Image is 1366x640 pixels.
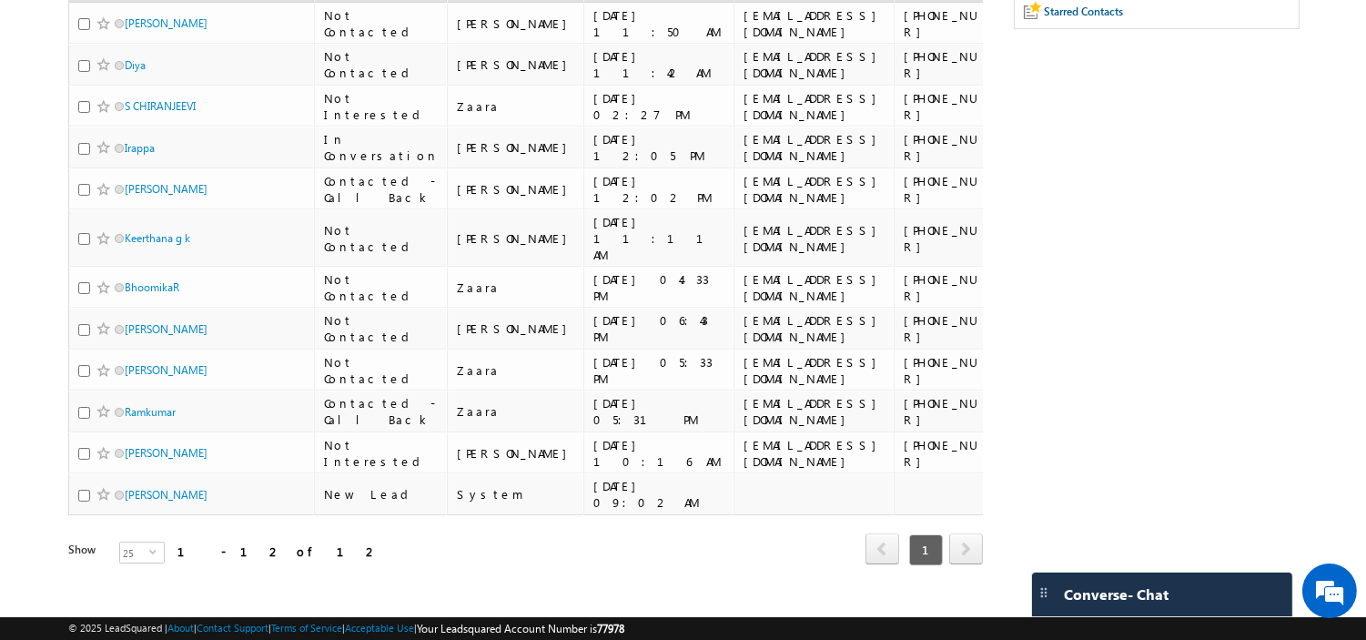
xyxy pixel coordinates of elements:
[904,173,1022,206] div: [PHONE_NUMBER]
[324,90,439,123] div: Not Interested
[744,271,885,304] div: [EMAIL_ADDRESS][DOMAIN_NAME]
[1037,585,1051,600] img: carter-drag
[324,312,439,345] div: Not Contacted
[324,222,439,255] div: Not Contacted
[744,7,885,40] div: [EMAIL_ADDRESS][DOMAIN_NAME]
[904,312,1022,345] div: [PHONE_NUMBER]
[744,222,885,255] div: [EMAIL_ADDRESS][DOMAIN_NAME]
[744,437,885,470] div: [EMAIL_ADDRESS][DOMAIN_NAME]
[457,230,576,247] div: [PERSON_NAME]
[744,173,885,206] div: [EMAIL_ADDRESS][DOMAIN_NAME]
[125,58,146,72] a: Diya
[457,403,576,420] div: Zaara
[744,354,885,387] div: [EMAIL_ADDRESS][DOMAIN_NAME]
[167,622,194,634] a: About
[271,622,342,634] a: Terms of Service
[904,131,1022,164] div: [PHONE_NUMBER]
[149,547,164,555] span: select
[324,131,439,164] div: In Conversation
[125,363,207,377] a: [PERSON_NAME]
[68,620,624,637] span: © 2025 LeadSquared | | | | |
[593,131,725,164] div: [DATE] 12:05 PM
[744,90,885,123] div: [EMAIL_ADDRESS][DOMAIN_NAME]
[597,622,624,635] span: 77978
[904,7,1022,40] div: [PHONE_NUMBER]
[593,90,725,123] div: [DATE] 02:27 PM
[125,16,207,30] a: [PERSON_NAME]
[593,7,725,40] div: [DATE] 11:50 AM
[457,279,576,296] div: Zaara
[417,622,624,635] span: Your Leadsquared Account Number is
[865,533,899,564] span: prev
[177,541,379,562] div: 1 - 12 of 12
[248,502,330,526] em: Start Chat
[593,173,725,206] div: [DATE] 12:02 PM
[744,48,885,81] div: [EMAIL_ADDRESS][DOMAIN_NAME]
[324,395,439,428] div: Contacted - Call Back
[125,231,190,245] a: Keerthana g k
[324,486,439,503] div: New Lead
[68,542,105,558] div: Show
[904,90,1022,123] div: [PHONE_NUMBER]
[324,7,439,40] div: Not Contacted
[865,535,899,564] a: prev
[904,354,1022,387] div: [PHONE_NUMBER]
[31,96,76,119] img: d_60004797649_company_0_60004797649
[457,15,576,32] div: [PERSON_NAME]
[125,280,179,294] a: BhoomikaR
[457,362,576,379] div: Zaara
[744,131,885,164] div: [EMAIL_ADDRESS][DOMAIN_NAME]
[457,445,576,462] div: [PERSON_NAME]
[24,168,332,486] textarea: Type your message and hit 'Enter'
[457,181,576,198] div: [PERSON_NAME]
[298,9,342,53] div: Minimize live chat window
[120,543,149,563] span: 25
[345,622,414,634] a: Acceptable Use
[1044,5,1123,18] span: Starred Contacts
[125,446,207,460] a: [PERSON_NAME]
[125,182,207,196] a: [PERSON_NAME]
[904,271,1022,304] div: [PHONE_NUMBER]
[593,395,725,428] div: [DATE] 05:31 PM
[593,271,725,304] div: [DATE] 04:33 PM
[125,141,155,155] a: Irappa
[125,322,207,336] a: [PERSON_NAME]
[593,478,725,511] div: [DATE] 09:02 AM
[457,320,576,337] div: [PERSON_NAME]
[197,622,268,634] a: Contact Support
[949,533,983,564] span: next
[457,139,576,156] div: [PERSON_NAME]
[904,437,1022,470] div: [PHONE_NUMBER]
[904,395,1022,428] div: [PHONE_NUMBER]
[1064,586,1169,603] span: Converse - Chat
[95,96,306,119] div: Chat with us now
[125,488,207,502] a: [PERSON_NAME]
[593,354,725,387] div: [DATE] 05:33 PM
[744,312,885,345] div: [EMAIL_ADDRESS][DOMAIN_NAME]
[125,405,176,419] a: Ramkumar
[593,48,725,81] div: [DATE] 11:42 AM
[324,271,439,304] div: Not Contacted
[324,437,439,470] div: Not Interested
[744,395,885,428] div: [EMAIL_ADDRESS][DOMAIN_NAME]
[324,48,439,81] div: Not Contacted
[949,535,983,564] a: next
[593,214,725,263] div: [DATE] 11:11 AM
[909,534,943,565] span: 1
[125,99,196,113] a: S CHIRANJEEVI
[324,173,439,206] div: Contacted - Call Back
[324,354,439,387] div: Not Contacted
[904,48,1022,81] div: [PHONE_NUMBER]
[457,56,576,73] div: [PERSON_NAME]
[593,312,725,345] div: [DATE] 06:43 PM
[457,98,576,115] div: Zaara
[593,437,725,470] div: [DATE] 10:16 AM
[904,222,1022,255] div: [PHONE_NUMBER]
[457,486,576,503] div: System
